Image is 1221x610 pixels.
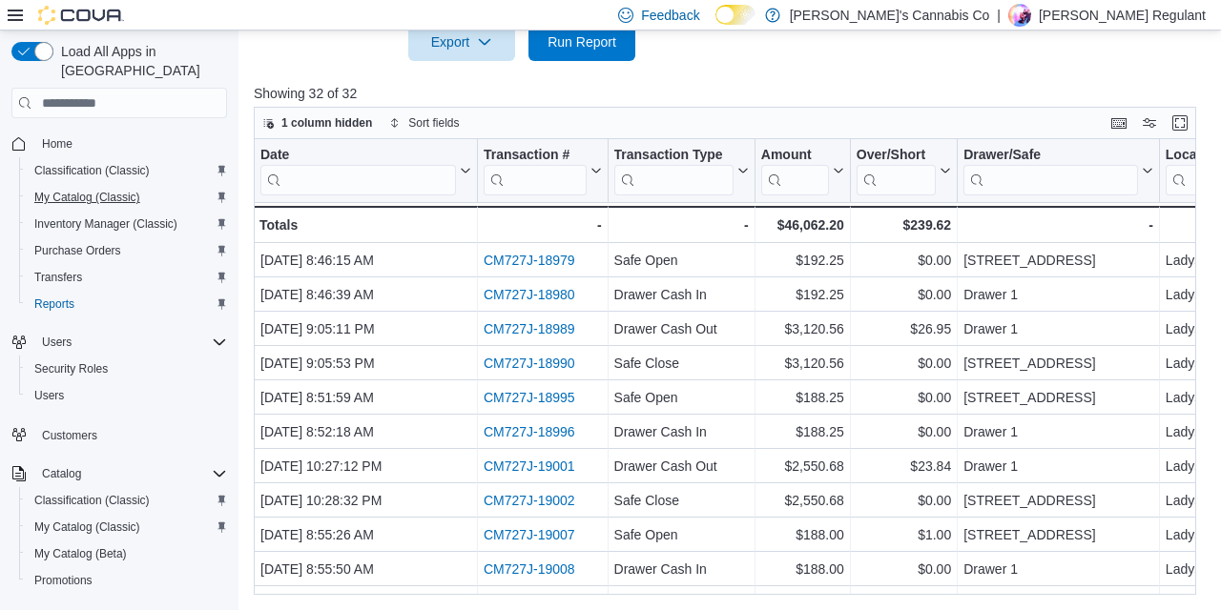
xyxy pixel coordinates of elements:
div: Safe Open [614,523,749,546]
div: - [963,213,1153,236]
span: Run Report [548,32,616,51]
span: Users [42,335,72,350]
a: My Catalog (Classic) [27,516,148,539]
div: [DATE] 8:51:59 AM [260,386,471,409]
a: CM727J-18995 [484,390,575,405]
button: Promotions [19,567,235,594]
a: Customers [34,424,105,447]
div: $0.00 [857,489,951,512]
button: 1 column hidden [255,112,380,134]
div: $0.00 [857,352,951,375]
div: $188.00 [761,523,844,546]
a: Promotions [27,569,100,592]
span: Classification (Classic) [34,493,150,508]
div: $0.00 [857,249,951,272]
span: My Catalog (Beta) [34,546,127,561]
div: [DATE] 8:46:39 AM [260,283,471,306]
p: Showing 32 of 32 [254,84,1206,103]
span: Promotions [34,573,93,588]
button: Catalog [34,462,89,485]
span: Users [27,384,227,407]
span: Transfers [34,270,82,285]
button: Home [4,130,235,157]
a: CM727J-18979 [484,253,575,268]
button: My Catalog (Classic) [19,514,235,540]
div: [STREET_ADDRESS] [963,352,1153,375]
button: My Catalog (Beta) [19,540,235,567]
span: Catalog [34,462,227,485]
span: Inventory Manager (Classic) [27,213,227,235]
div: Safe Open [614,386,749,409]
span: My Catalog (Classic) [34,519,140,535]
div: Amount [761,147,829,195]
div: $3,120.56 [761,352,844,375]
span: Purchase Orders [34,243,121,258]
div: Date [260,147,456,195]
a: CM727J-18990 [484,356,575,371]
span: Home [34,132,227,155]
div: $23.84 [857,455,951,478]
div: [STREET_ADDRESS] [963,523,1153,546]
a: Reports [27,293,82,315]
div: $188.25 [761,386,844,409]
a: Transfers [27,266,90,289]
a: CM727J-18996 [484,424,575,439]
button: Date [260,147,471,195]
span: Users [34,331,227,354]
div: - [614,213,749,236]
button: Customers [4,420,235,448]
a: CM727J-18989 [484,321,575,336]
div: Drawer Cash Out [614,455,749,478]
button: Classification (Classic) [19,487,235,514]
a: Users [27,384,72,407]
div: [DATE] 10:28:32 PM [260,489,471,512]
span: My Catalog (Classic) [27,516,227,539]
button: Users [4,329,235,356]
button: Catalog [4,460,235,487]
button: My Catalog (Classic) [19,184,235,211]
button: Reports [19,291,235,317]
span: Customers [34,422,227,446]
div: Totals [259,213,471,236]
div: $239.62 [857,213,951,236]
span: Export [420,23,504,61]
span: Home [42,136,72,152]
button: Transaction Type [614,147,749,195]
span: My Catalog (Classic) [34,190,140,205]
button: Run Report [528,23,635,61]
button: Over/Short [857,147,951,195]
div: $192.25 [761,283,844,306]
div: $188.00 [761,558,844,580]
button: Display options [1138,112,1161,134]
div: [DATE] 8:55:50 AM [260,558,471,580]
span: Classification (Classic) [27,489,227,512]
p: | [997,4,1001,27]
div: $26.95 [857,317,951,340]
span: My Catalog (Beta) [27,542,227,565]
div: Drawer 1 [963,283,1153,306]
div: Drawer Cash In [614,420,749,443]
a: Purchase Orders [27,239,129,262]
div: $2,550.68 [761,455,844,478]
span: My Catalog (Classic) [27,186,227,209]
div: Drawer/Safe [963,147,1138,195]
img: Cova [38,6,124,25]
a: Home [34,132,80,155]
a: Inventory Manager (Classic) [27,213,185,235]
div: Haley Regulant [1008,4,1031,27]
button: Enter fullscreen [1169,112,1191,134]
span: Dark Mode [715,25,716,26]
div: [DATE] 9:05:11 PM [260,317,471,340]
div: $188.25 [761,420,844,443]
span: 1 column hidden [281,115,372,131]
div: [DATE] 8:52:18 AM [260,420,471,443]
div: $0.00 [857,386,951,409]
a: Classification (Classic) [27,489,157,512]
div: [DATE] 8:55:26 AM [260,523,471,546]
div: Drawer 1 [963,455,1153,478]
a: CM727J-19007 [484,527,575,542]
div: Safe Open [614,249,749,272]
div: Amount [761,147,829,165]
div: Drawer 1 [963,558,1153,580]
div: $46,062.20 [761,213,844,236]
